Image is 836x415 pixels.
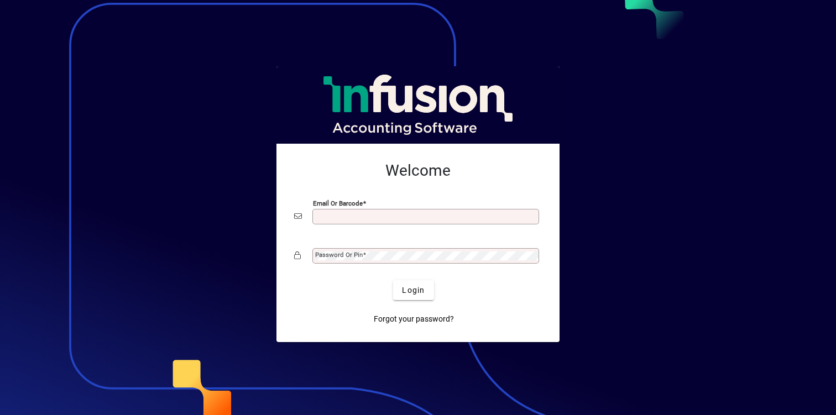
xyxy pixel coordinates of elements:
[315,251,363,259] mat-label: Password or Pin
[294,161,542,180] h2: Welcome
[393,280,433,300] button: Login
[313,199,363,207] mat-label: Email or Barcode
[369,309,458,329] a: Forgot your password?
[374,313,454,325] span: Forgot your password?
[402,285,425,296] span: Login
